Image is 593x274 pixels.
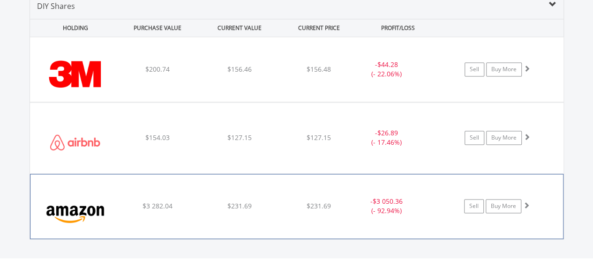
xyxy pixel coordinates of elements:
span: DIY Shares [37,1,75,11]
span: $156.46 [227,65,252,74]
img: EQU.US.ABNB.png [35,114,115,170]
div: - (- 22.06%) [352,60,422,79]
div: HOLDING [30,19,116,37]
div: CURRENT VALUE [200,19,280,37]
span: $231.69 [307,201,331,210]
img: EQU.US.MMM.png [35,49,115,99]
div: CURRENT PRICE [281,19,356,37]
a: Buy More [486,62,522,76]
img: EQU.US.AMZN.png [35,186,116,237]
a: Buy More [486,131,522,145]
a: Buy More [486,199,521,213]
div: PROFIT/LOSS [358,19,438,37]
span: $154.03 [145,133,169,142]
span: $26.89 [377,128,398,137]
span: $127.15 [227,133,252,142]
span: $44.28 [377,60,398,69]
span: $200.74 [145,65,169,74]
div: - (- 17.46%) [352,128,422,147]
span: $3 282.04 [143,201,173,210]
span: $3 050.36 [373,197,403,206]
div: PURCHASE VALUE [118,19,198,37]
span: $231.69 [227,201,252,210]
a: Sell [465,131,484,145]
a: Sell [465,62,484,76]
span: $156.48 [307,65,331,74]
a: Sell [464,199,484,213]
div: - (- 92.94%) [351,197,421,215]
span: $127.15 [307,133,331,142]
